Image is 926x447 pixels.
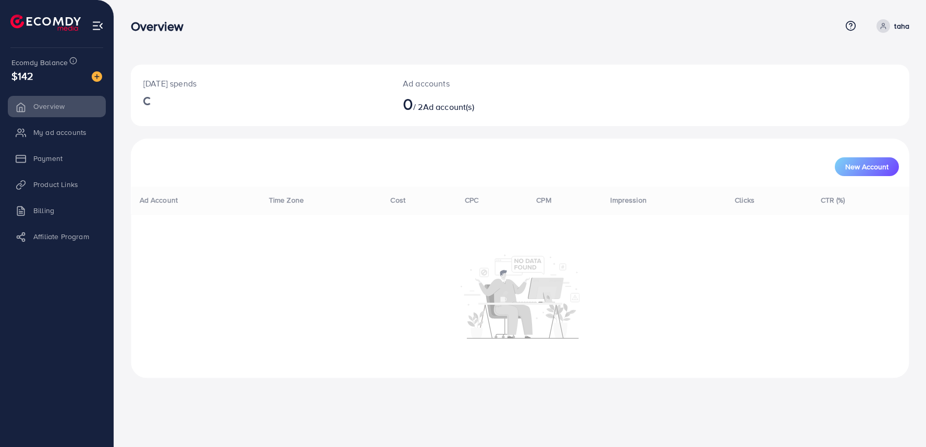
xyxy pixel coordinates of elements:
span: Ad account(s) [423,101,474,113]
p: Ad accounts [403,77,573,90]
img: logo [10,15,81,31]
span: New Account [845,163,888,170]
img: image [92,71,102,82]
h2: / 2 [403,94,573,114]
a: taha [872,19,909,33]
span: Ecomdy Balance [11,57,68,68]
h3: Overview [131,19,192,34]
p: taha [894,20,909,32]
span: 0 [403,92,413,116]
span: $142 [11,68,34,83]
img: menu [92,20,104,32]
p: [DATE] spends [143,77,378,90]
button: New Account [835,157,899,176]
